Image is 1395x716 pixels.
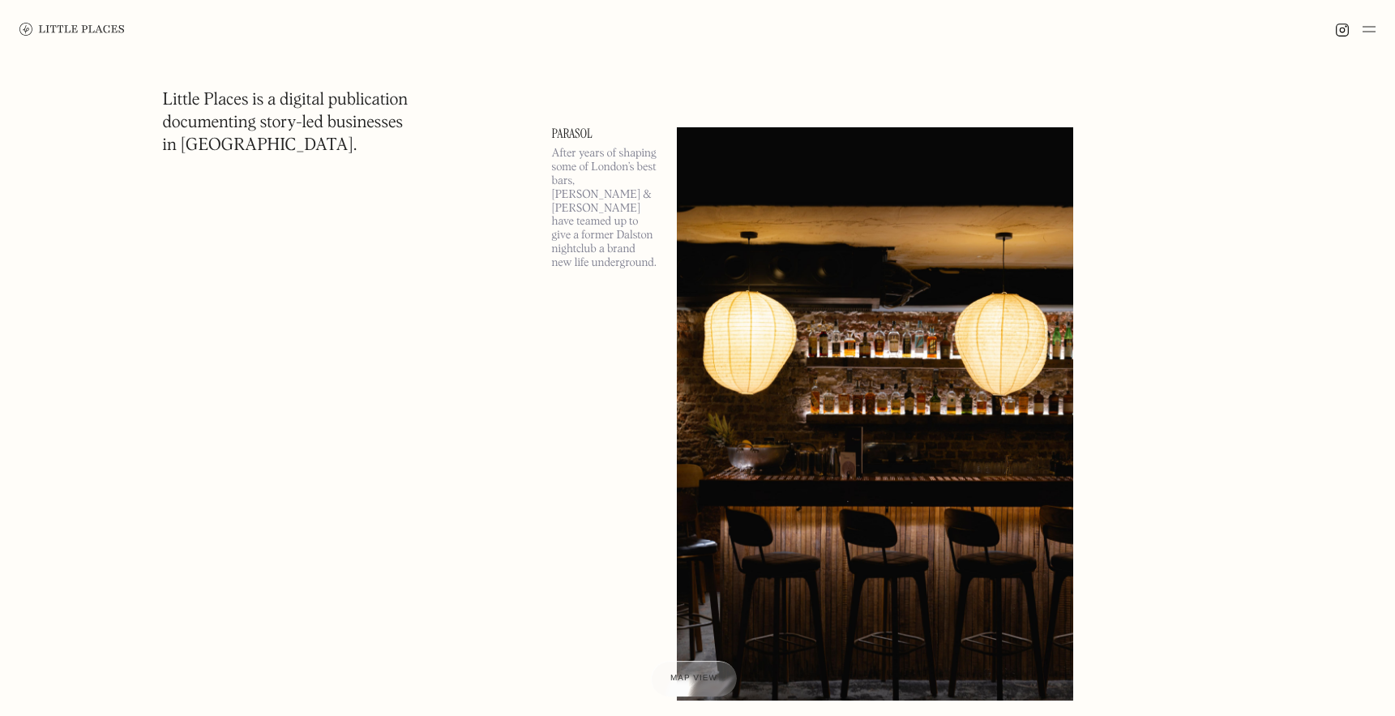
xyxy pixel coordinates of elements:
[651,661,737,697] a: Map view
[552,127,657,140] a: Parasol
[670,674,717,683] span: Map view
[677,127,1073,700] img: Parasol
[163,89,409,157] h1: Little Places is a digital publication documenting story-led businesses in [GEOGRAPHIC_DATA].
[552,147,657,269] p: After years of shaping some of London’s best bars, [PERSON_NAME] & [PERSON_NAME] have teamed up t...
